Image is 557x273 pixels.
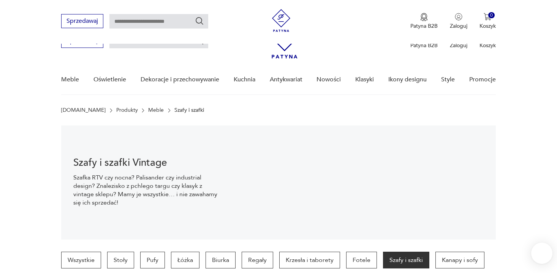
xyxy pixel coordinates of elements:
[61,65,79,94] a: Meble
[450,13,467,30] button: Zaloguj
[420,13,428,21] img: Ikona medalu
[61,107,106,113] a: [DOMAIN_NAME]
[410,42,438,49] p: Patyna B2B
[61,19,103,24] a: Sprzedawaj
[488,12,495,19] div: 0
[234,65,255,94] a: Kuchnia
[61,14,103,28] button: Sprzedawaj
[93,65,126,94] a: Oświetlenie
[479,22,496,30] p: Koszyk
[355,65,374,94] a: Klasyki
[316,65,341,94] a: Nowości
[73,173,223,207] p: Szafka RTV czy nocna? Palisander czy industrial design? Znalezisko z pchlego targu czy klasyk z v...
[242,252,273,268] a: Regały
[270,65,302,94] a: Antykwariat
[441,65,455,94] a: Style
[410,13,438,30] a: Ikona medaluPatyna B2B
[450,22,467,30] p: Zaloguj
[195,16,204,25] button: Szukaj
[479,42,496,49] p: Koszyk
[140,252,165,268] a: Pufy
[61,39,103,44] a: Sprzedawaj
[171,252,199,268] a: Łóżka
[469,65,496,94] a: Promocje
[174,107,204,113] p: Szafy i szafki
[61,252,101,268] a: Wszystkie
[410,13,438,30] button: Patyna B2B
[148,107,164,113] a: Meble
[279,252,340,268] a: Krzesła i taborety
[410,22,438,30] p: Patyna B2B
[388,65,427,94] a: Ikony designu
[383,252,429,268] a: Szafy i szafki
[141,65,219,94] a: Dekoracje i przechowywanie
[479,13,496,30] button: 0Koszyk
[455,13,462,21] img: Ikonka użytkownika
[206,252,236,268] a: Biurka
[450,42,467,49] p: Zaloguj
[484,13,491,21] img: Ikona koszyka
[107,252,134,268] a: Stoły
[116,107,138,113] a: Produkty
[531,243,552,264] iframe: Smartsupp widget button
[73,158,223,167] h1: Szafy i szafki Vintage
[435,252,484,268] a: Kanapy i sofy
[346,252,377,268] a: Fotele
[270,9,293,32] img: Patyna - sklep z meblami i dekoracjami vintage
